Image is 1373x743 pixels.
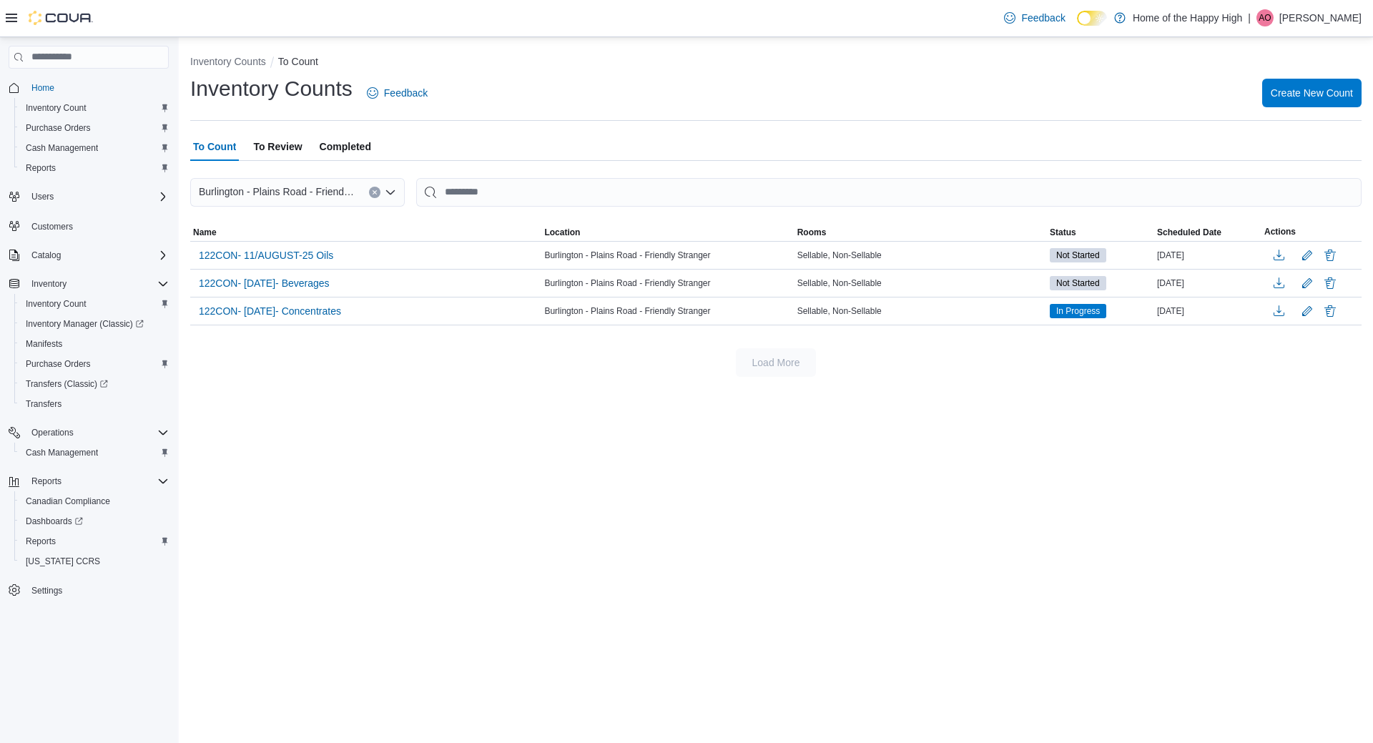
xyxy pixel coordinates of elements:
span: Status [1050,227,1076,238]
span: Reports [26,473,169,490]
button: Catalog [26,247,67,264]
a: Cash Management [20,444,104,461]
button: To Count [278,56,318,67]
span: Inventory [26,275,169,292]
button: Operations [26,424,79,441]
span: Canadian Compliance [20,493,169,510]
button: Settings [3,580,174,601]
button: Customers [3,215,174,236]
span: Transfers (Classic) [26,378,108,390]
span: Catalog [31,250,61,261]
span: Inventory Count [26,298,87,310]
span: Manifests [26,338,62,350]
span: Not Started [1056,249,1100,262]
button: Reports [14,158,174,178]
div: [DATE] [1154,247,1261,264]
span: 122CON- [DATE]- Beverages [199,276,330,290]
span: Inventory [31,278,67,290]
span: Catalog [26,247,169,264]
a: [US_STATE] CCRS [20,553,106,570]
span: Cash Management [20,139,169,157]
button: Reports [26,473,67,490]
span: Reports [20,159,169,177]
span: 122CON- 11/AUGUST-25 Oils [199,248,333,262]
span: Dashboards [26,516,83,527]
span: Burlington - Plains Road - Friendly Stranger [199,183,355,200]
button: Canadian Compliance [14,491,174,511]
a: Feedback [361,79,433,107]
span: To Review [253,132,302,161]
a: Transfers (Classic) [20,375,114,393]
button: Users [3,187,174,207]
span: Customers [31,221,73,232]
button: [US_STATE] CCRS [14,551,174,571]
span: Name [193,227,217,238]
div: Alex Omiotek [1256,9,1274,26]
div: Sellable, Non-Sellable [794,247,1047,264]
div: Sellable, Non-Sellable [794,302,1047,320]
span: Settings [31,585,62,596]
button: Status [1047,224,1154,241]
span: Not Started [1056,277,1100,290]
button: 122CON- 11/AUGUST-25 Oils [193,245,339,266]
a: Transfers (Classic) [14,374,174,394]
button: Clear input [369,187,380,198]
p: | [1248,9,1251,26]
span: Inventory Count [20,295,169,313]
a: Transfers [20,395,67,413]
a: Reports [20,533,61,550]
a: Dashboards [20,513,89,530]
button: Delete [1322,302,1339,320]
span: Reports [26,162,56,174]
nav: An example of EuiBreadcrumbs [190,54,1362,72]
button: Manifests [14,334,174,354]
div: Sellable, Non-Sellable [794,275,1047,292]
span: Burlington - Plains Road - Friendly Stranger [544,250,710,261]
button: Reports [3,471,174,491]
span: Reports [20,533,169,550]
a: Purchase Orders [20,355,97,373]
span: AO [1259,9,1271,26]
span: Inventory Manager (Classic) [20,315,169,333]
a: Manifests [20,335,68,353]
button: Name [190,224,541,241]
p: Home of the Happy High [1133,9,1242,26]
span: Inventory Count [26,102,87,114]
a: Inventory Manager (Classic) [20,315,149,333]
a: Reports [20,159,61,177]
button: 122CON- [DATE]- Concentrates [193,300,347,322]
span: In Progress [1050,304,1106,318]
button: Open list of options [385,187,396,198]
span: Reports [31,476,61,487]
span: Canadian Compliance [26,496,110,507]
button: Edit count details [1299,272,1316,294]
span: Home [26,79,169,97]
span: Cash Management [26,447,98,458]
span: Cash Management [20,444,169,461]
button: Catalog [3,245,174,265]
a: Canadian Compliance [20,493,116,510]
p: [PERSON_NAME] [1279,9,1362,26]
span: Operations [31,427,74,438]
span: Purchase Orders [26,122,91,134]
span: In Progress [1056,305,1100,318]
button: Create New Count [1262,79,1362,107]
button: Home [3,77,174,98]
img: Cova [29,11,93,25]
span: Feedback [1021,11,1065,25]
input: Dark Mode [1077,11,1107,26]
span: Not Started [1050,276,1106,290]
a: Customers [26,218,79,235]
div: [DATE] [1154,275,1261,292]
button: Users [26,188,59,205]
span: Settings [26,581,169,599]
a: Inventory Count [20,99,92,117]
span: Customers [26,217,169,235]
button: Purchase Orders [14,118,174,138]
a: Dashboards [14,511,174,531]
span: Create New Count [1271,86,1353,100]
span: Transfers [20,395,169,413]
button: Cash Management [14,138,174,158]
button: Delete [1322,247,1339,264]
